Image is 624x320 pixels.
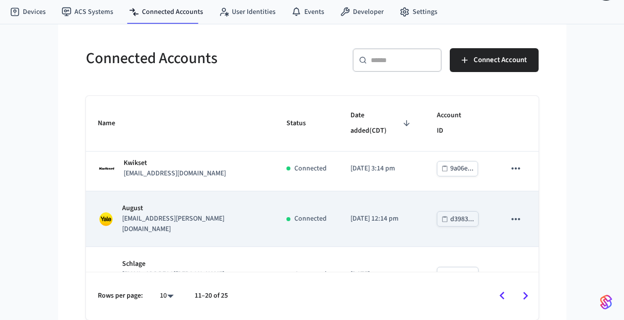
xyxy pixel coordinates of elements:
p: Connected [294,163,327,174]
p: Rows per page: [98,291,143,301]
span: Status [286,116,319,131]
span: Date added(CDT) [350,108,413,139]
button: Go to next page [514,284,537,308]
p: [EMAIL_ADDRESS][PERSON_NAME][DOMAIN_NAME] [122,214,263,235]
span: Account ID [437,108,482,139]
p: [DATE] 3:14 pm [350,163,413,174]
div: 9a06e... [450,162,474,175]
a: Developer [332,3,392,21]
span: Connect Account [474,54,527,67]
a: Settings [392,3,445,21]
p: August [122,203,263,214]
button: Go to previous page [490,284,514,308]
img: Schlage Logo, Square [98,266,115,283]
p: Connected [294,214,327,224]
p: Schlage [122,259,263,269]
p: [DATE] 11:30 am [350,269,413,280]
img: Kwikset Logo, Square [98,160,116,177]
p: 11–20 of 25 [195,291,228,301]
button: 2797d... [437,267,479,282]
div: 10 [155,289,179,303]
button: d3983... [437,211,479,227]
a: Events [283,3,332,21]
img: Yale Logo, Square [98,211,115,228]
p: [EMAIL_ADDRESS][PERSON_NAME][DOMAIN_NAME] [122,269,263,290]
a: User Identities [211,3,283,21]
div: d3983... [450,213,474,226]
button: Connect Account [450,48,539,72]
a: ACS Systems [54,3,121,21]
img: SeamLogoGradient.69752ec5.svg [600,294,612,310]
p: Kwikset [124,158,226,168]
p: Connected [294,269,327,280]
button: 9a06e... [437,161,478,176]
span: Name [98,116,128,131]
p: [DATE] 12:14 pm [350,214,413,224]
a: Devices [2,3,54,21]
div: 2797d... [450,269,474,281]
p: [EMAIL_ADDRESS][DOMAIN_NAME] [124,168,226,179]
a: Connected Accounts [121,3,211,21]
h5: Connected Accounts [86,48,306,69]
